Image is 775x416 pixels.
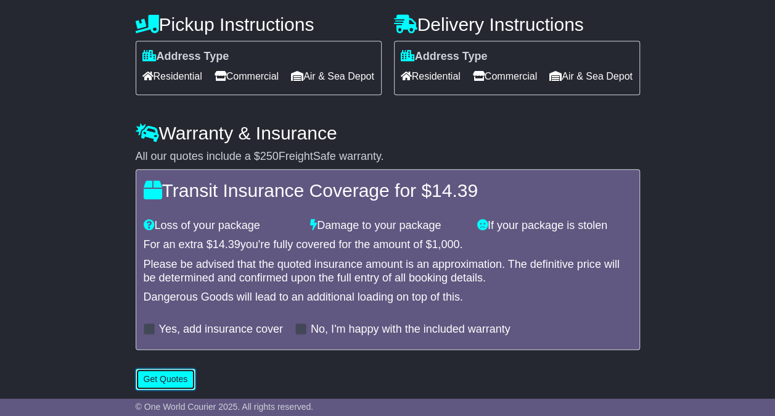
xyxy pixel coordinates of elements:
span: 14.39 [432,180,478,201]
label: Address Type [401,50,488,64]
span: Commercial [473,67,537,86]
label: Yes, add insurance cover [159,323,283,336]
span: Residential [401,67,461,86]
div: Please be advised that the quoted insurance amount is an approximation. The definitive price will... [144,258,632,285]
button: Get Quotes [136,368,196,390]
span: Commercial [215,67,279,86]
span: 250 [260,150,279,162]
div: If your package is stolen [471,219,638,233]
div: For an extra $ you're fully covered for the amount of $ . [144,238,632,252]
h4: Delivery Instructions [394,14,640,35]
label: No, I'm happy with the included warranty [311,323,511,336]
h4: Transit Insurance Coverage for $ [144,180,632,201]
span: Air & Sea Depot [549,67,633,86]
span: Residential [142,67,202,86]
div: Dangerous Goods will lead to an additional loading on top of this. [144,291,632,304]
span: © One World Courier 2025. All rights reserved. [136,402,314,412]
span: 14.39 [213,238,240,251]
div: All our quotes include a $ FreightSafe warranty. [136,150,640,164]
h4: Pickup Instructions [136,14,382,35]
h4: Warranty & Insurance [136,123,640,143]
span: 1,000 [432,238,459,251]
div: Loss of your package [137,219,305,233]
label: Address Type [142,50,229,64]
span: Air & Sea Depot [291,67,374,86]
div: Damage to your package [304,219,471,233]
